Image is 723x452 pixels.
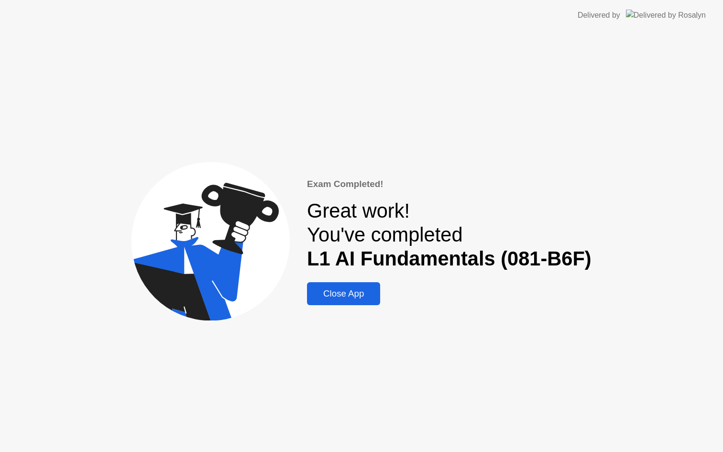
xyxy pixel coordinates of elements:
div: Great work! You've completed [307,199,592,271]
div: Delivered by [578,10,620,21]
div: Exam Completed! [307,177,592,191]
button: Close App [307,282,380,305]
div: Close App [310,288,377,299]
img: Delivered by Rosalyn [626,10,706,21]
b: L1 AI Fundamentals (081-B6F) [307,247,592,270]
